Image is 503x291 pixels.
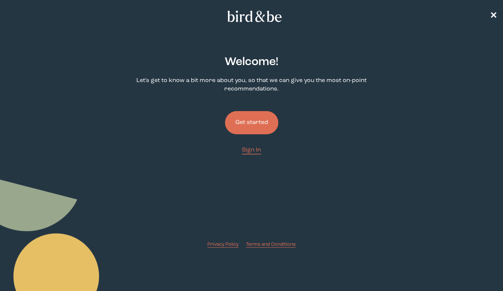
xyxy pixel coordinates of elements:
a: ✕ [490,10,497,23]
span: Privacy Policy [207,242,239,247]
button: Get started [225,111,278,134]
span: ✕ [490,12,497,21]
a: Privacy Policy [207,241,239,248]
h2: Welcome ! [225,54,278,71]
p: Let's get to know a bit more about you, so that we can give you the most on-point recommendations. [132,77,371,93]
a: Sign In [242,146,261,155]
a: Get started [225,99,278,146]
a: Terms and Conditions [246,241,296,248]
span: Terms and Conditions [246,242,296,247]
iframe: Gorgias live chat messenger [466,256,496,284]
span: Sign In [242,147,261,153]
